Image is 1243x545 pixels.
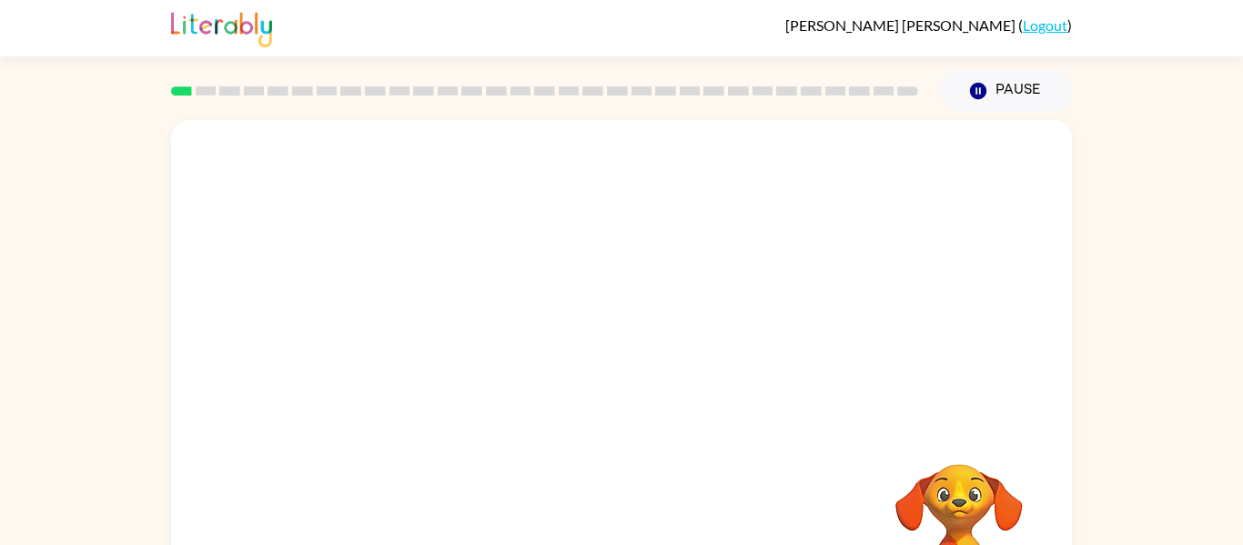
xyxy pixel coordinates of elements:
[785,16,1018,34] span: [PERSON_NAME] [PERSON_NAME]
[785,16,1072,34] div: ( )
[171,7,272,47] img: Literably
[940,70,1072,112] button: Pause
[1023,16,1067,34] a: Logout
